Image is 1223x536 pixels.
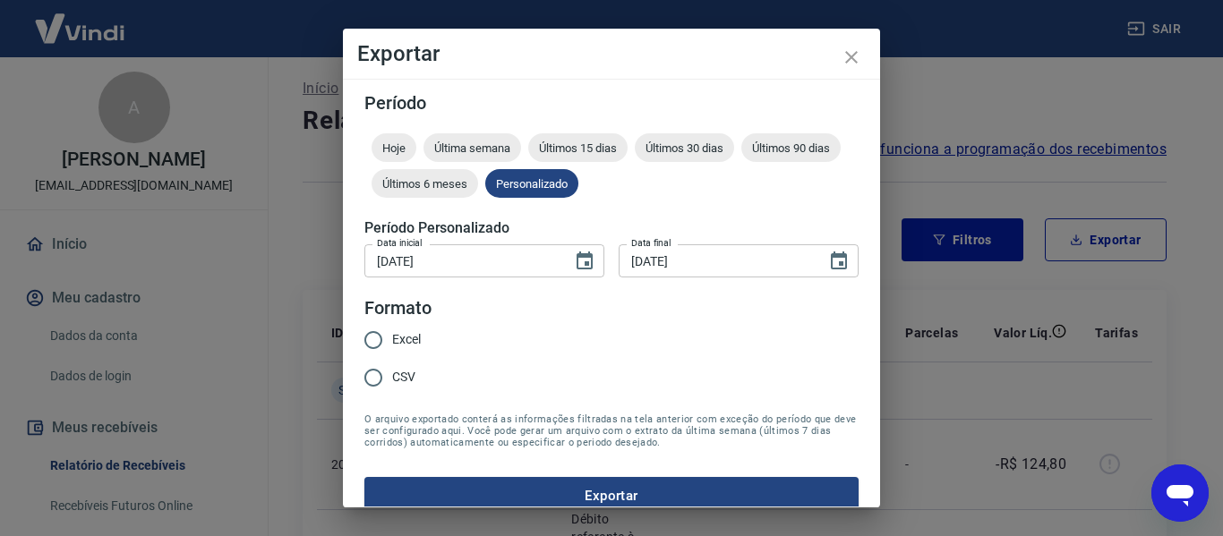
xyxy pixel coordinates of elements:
span: Últimos 30 dias [635,141,734,155]
button: Choose date, selected date is 20 de ago de 2025 [567,243,603,279]
legend: Formato [364,295,432,321]
span: CSV [392,368,415,387]
div: Última semana [423,133,521,162]
span: Excel [392,330,421,349]
span: Última semana [423,141,521,155]
button: Exportar [364,477,859,515]
button: close [830,36,873,79]
input: DD/MM/YYYY [619,244,814,277]
label: Data final [631,236,671,250]
label: Data inicial [377,236,423,250]
span: O arquivo exportado conterá as informações filtradas na tela anterior com exceção do período que ... [364,413,859,448]
div: Últimos 6 meses [372,169,478,198]
span: Hoje [372,141,416,155]
span: Últimos 6 meses [372,177,478,191]
span: Últimos 90 dias [741,141,841,155]
h5: Período [364,94,859,112]
div: Últimos 90 dias [741,133,841,162]
button: Choose date, selected date is 25 de ago de 2025 [821,243,857,279]
iframe: Botão para abrir a janela de mensagens [1151,464,1209,522]
span: Personalizado [485,177,578,191]
div: Últimos 30 dias [635,133,734,162]
span: Últimos 15 dias [528,141,628,155]
div: Hoje [372,133,416,162]
div: Personalizado [485,169,578,198]
h5: Período Personalizado [364,219,859,237]
div: Últimos 15 dias [528,133,628,162]
input: DD/MM/YYYY [364,244,560,277]
h4: Exportar [357,43,866,64]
